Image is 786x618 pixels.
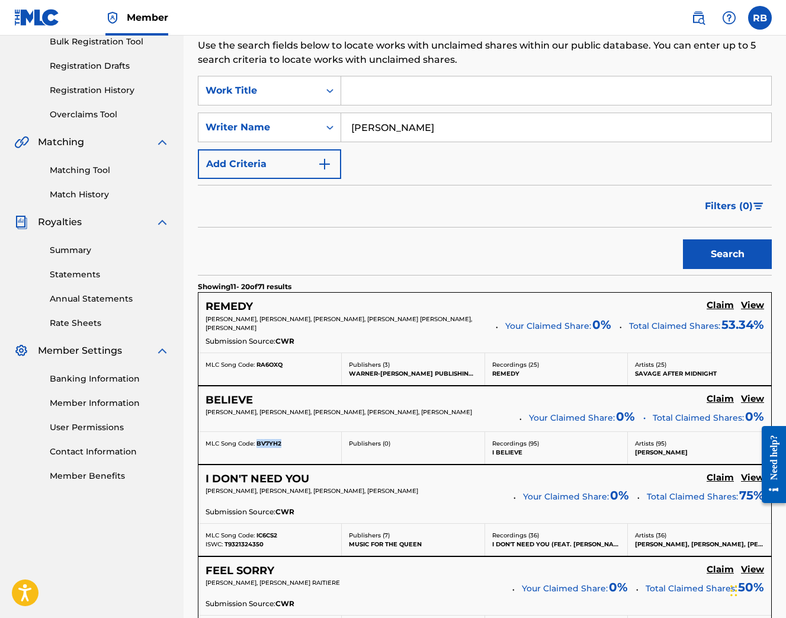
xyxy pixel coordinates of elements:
[50,84,169,97] a: Registration History
[198,39,772,67] p: Use the search fields below to locate works with unclaimed shares within our public database. You...
[256,440,281,447] span: BV7YH2
[753,203,763,210] img: filter
[50,470,169,482] a: Member Benefits
[741,393,764,406] a: View
[635,531,764,540] p: Artists ( 36 )
[206,579,340,587] span: [PERSON_NAME], [PERSON_NAME] RAITIERE
[155,135,169,149] img: expand
[50,317,169,329] a: Rate Sheets
[206,336,275,347] span: Submission Source:
[14,9,60,26] img: MLC Logo
[14,344,28,358] img: Member Settings
[38,135,84,149] span: Matching
[206,531,255,539] span: MLC Song Code:
[748,6,772,30] div: User Menu
[686,6,710,30] a: Public Search
[206,84,312,98] div: Work Title
[753,416,786,514] iframe: Resource Center
[206,440,255,447] span: MLC Song Code:
[206,315,472,332] span: [PERSON_NAME], [PERSON_NAME], [PERSON_NAME], [PERSON_NAME] [PERSON_NAME], [PERSON_NAME]
[492,360,621,369] p: Recordings ( 25 )
[50,244,169,257] a: Summary
[635,540,764,549] p: [PERSON_NAME], [PERSON_NAME], [PERSON_NAME]
[50,421,169,434] a: User Permissions
[349,531,477,540] p: Publishers ( 7 )
[492,448,621,457] p: I BELIEVE
[647,491,738,502] span: Total Claimed Shares:
[592,316,611,334] span: 0 %
[707,472,734,483] h5: Claim
[492,439,621,448] p: Recordings ( 95 )
[492,540,621,549] p: I DON'T NEED YOU (FEAT. [PERSON_NAME])
[50,397,169,409] a: Member Information
[50,446,169,458] a: Contact Information
[745,408,764,425] span: 0%
[275,507,294,517] span: CWR
[38,215,82,229] span: Royalties
[50,373,169,385] a: Banking Information
[155,215,169,229] img: expand
[50,164,169,177] a: Matching Tool
[721,316,764,334] span: 53.34 %
[691,11,705,25] img: search
[198,149,341,179] button: Add Criteria
[50,293,169,305] a: Annual Statements
[206,408,472,416] span: [PERSON_NAME], [PERSON_NAME], [PERSON_NAME], [PERSON_NAME], [PERSON_NAME]
[206,507,275,517] span: Submission Source:
[635,439,764,448] p: Artists ( 95 )
[50,36,169,48] a: Bulk Registration Tool
[349,369,477,378] p: WARNER-[PERSON_NAME] PUBLISHING CORP.
[739,486,764,504] span: 75 %
[741,472,764,485] a: View
[492,369,621,378] p: REMEDY
[256,531,277,539] span: IC6CS2
[206,472,309,486] h5: I DON'T NEED YOU
[529,412,615,424] span: Your Claimed Share:
[635,360,764,369] p: Artists ( 25 )
[505,320,591,332] span: Your Claimed Share:
[14,215,28,229] img: Royalties
[705,199,753,213] span: Filters ( 0 )
[206,361,255,369] span: MLC Song Code:
[224,540,264,548] span: T9321324350
[707,564,734,575] h5: Claim
[616,408,635,425] span: 0 %
[717,6,741,30] div: Help
[349,360,477,369] p: Publishers ( 3 )
[206,393,253,407] h5: BELIEVE
[206,598,275,609] span: Submission Source:
[275,598,294,609] span: CWR
[206,487,418,495] span: [PERSON_NAME], [PERSON_NAME], [PERSON_NAME], [PERSON_NAME]
[50,268,169,281] a: Statements
[349,540,477,549] p: MUSIC FOR THE QUEEN
[50,108,169,121] a: Overclaims Tool
[741,472,764,483] h5: View
[14,135,29,149] img: Matching
[727,561,786,618] iframe: Chat Widget
[635,369,764,378] p: SAVAGE AFTER MIDNIGHT
[707,393,734,405] h5: Claim
[105,11,120,25] img: Top Rightsholder
[349,439,477,448] p: Publishers ( 0 )
[206,120,312,135] div: Writer Name
[317,157,332,171] img: 9d2ae6d4665cec9f34b9.svg
[206,300,253,313] h5: REMEDY
[198,76,772,275] form: Search Form
[523,491,609,503] span: Your Claimed Share:
[683,239,772,269] button: Search
[741,300,764,313] a: View
[50,60,169,72] a: Registration Drafts
[635,448,764,457] p: [PERSON_NAME]
[155,344,169,358] img: expand
[646,583,737,594] span: Total Claimed Shares:
[610,486,629,504] span: 0 %
[275,336,294,347] span: CWR
[741,393,764,405] h5: View
[38,344,122,358] span: Member Settings
[629,321,720,331] span: Total Claimed Shares:
[653,412,744,424] span: Total Claimed Shares:
[522,582,608,595] span: Your Claimed Share:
